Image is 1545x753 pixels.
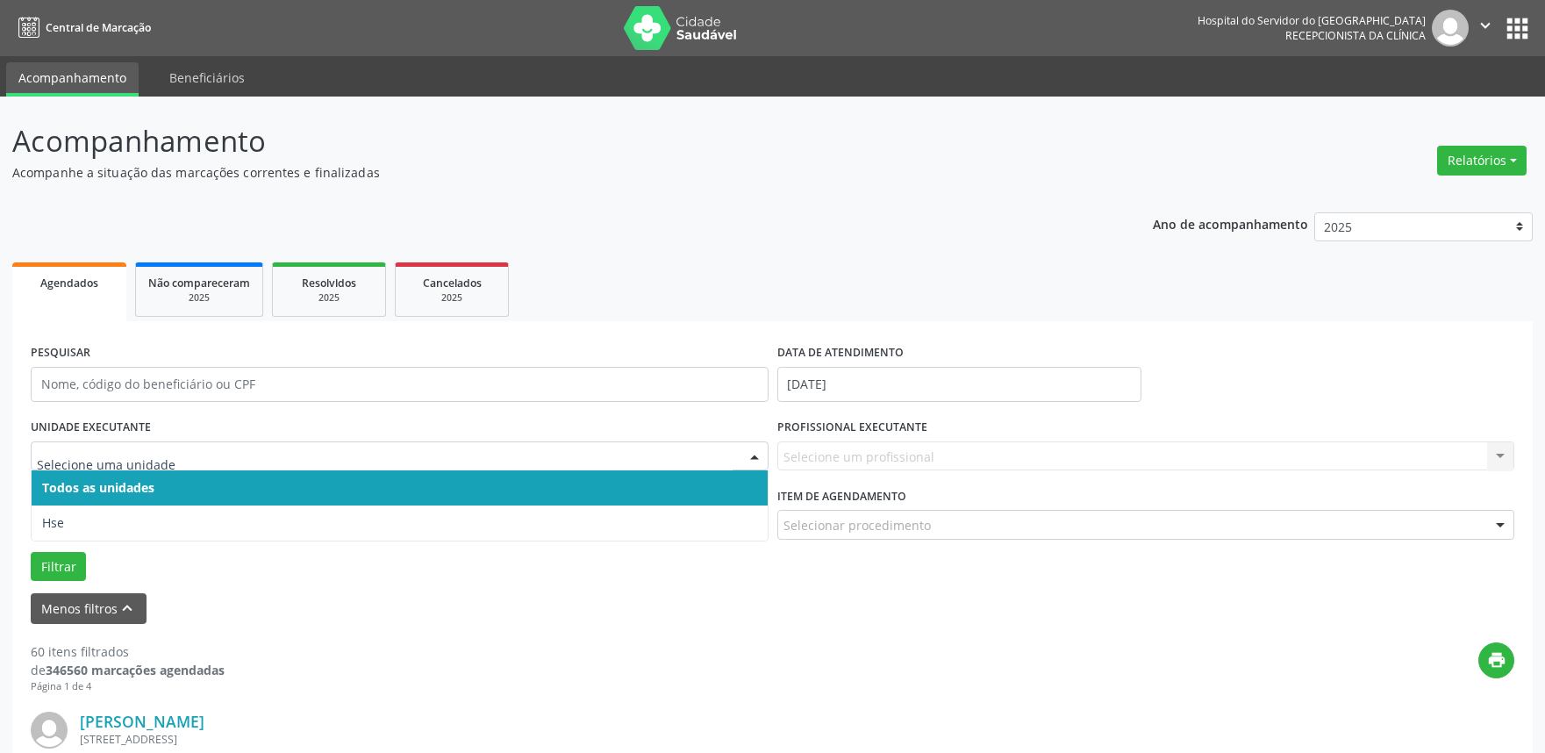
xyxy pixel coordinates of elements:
[1502,13,1533,44] button: apps
[777,367,1141,402] input: Selecione um intervalo
[42,479,154,496] span: Todos as unidades
[40,276,98,290] span: Agendados
[1487,650,1506,670] i: print
[37,448,733,483] input: Selecione uma unidade
[31,340,90,367] label: PESQUISAR
[80,732,1251,747] div: [STREET_ADDRESS]
[46,20,151,35] span: Central de Marcação
[1153,212,1308,234] p: Ano de acompanhamento
[157,62,257,93] a: Beneficiários
[1478,642,1514,678] button: print
[12,119,1076,163] p: Acompanhamento
[31,367,769,402] input: Nome, código do beneficiário ou CPF
[6,62,139,97] a: Acompanhamento
[12,163,1076,182] p: Acompanhe a situação das marcações correntes e finalizadas
[1476,16,1495,35] i: 
[46,662,225,678] strong: 346560 marcações agendadas
[31,712,68,749] img: img
[777,414,927,441] label: PROFISSIONAL EXECUTANTE
[783,516,931,534] span: Selecionar procedimento
[1198,13,1426,28] div: Hospital do Servidor do [GEOGRAPHIC_DATA]
[408,291,496,305] div: 2025
[31,593,147,624] button: Menos filtroskeyboard_arrow_up
[1432,10,1469,47] img: img
[31,552,86,582] button: Filtrar
[148,291,250,305] div: 2025
[423,276,482,290] span: Cancelados
[1437,146,1527,176] button: Relatórios
[31,661,225,679] div: de
[285,291,373,305] div: 2025
[31,679,225,694] div: Página 1 de 4
[148,276,250,290] span: Não compareceram
[31,642,225,661] div: 60 itens filtrados
[42,514,64,531] span: Hse
[1469,10,1502,47] button: 
[31,414,151,441] label: UNIDADE EXECUTANTE
[1285,28,1426,43] span: Recepcionista da clínica
[777,340,904,367] label: DATA DE ATENDIMENTO
[12,13,151,42] a: Central de Marcação
[777,483,906,510] label: Item de agendamento
[118,599,137,618] i: keyboard_arrow_up
[302,276,356,290] span: Resolvidos
[80,712,204,731] a: [PERSON_NAME]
